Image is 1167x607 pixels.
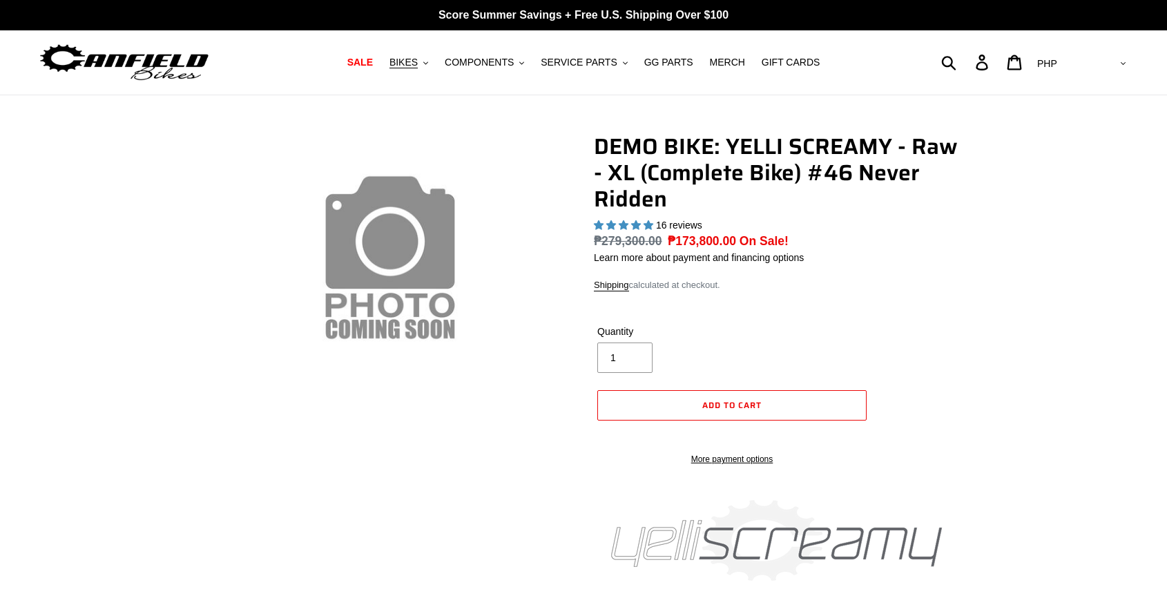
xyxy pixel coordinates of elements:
div: calculated at checkout. [594,278,960,292]
span: ₱173,800.00 [668,234,736,248]
span: GIFT CARDS [762,57,820,68]
button: COMPONENTS [438,53,531,72]
a: SALE [340,53,380,72]
a: GG PARTS [637,53,700,72]
span: 5.00 stars [594,220,656,231]
span: BIKES [389,57,418,68]
a: GIFT CARDS [755,53,827,72]
button: BIKES [383,53,435,72]
a: Learn more about payment and financing options [594,252,804,263]
span: GG PARTS [644,57,693,68]
span: COMPONENTS [445,57,514,68]
input: Search [949,47,984,77]
span: SERVICE PARTS [541,57,617,68]
img: Canfield Bikes [38,41,211,84]
a: MERCH [703,53,752,72]
label: Quantity [597,325,729,339]
span: On Sale! [740,232,789,250]
span: 16 reviews [656,220,702,231]
a: More payment options [597,453,867,465]
a: Shipping [594,280,629,291]
button: Add to cart [597,390,867,421]
button: SERVICE PARTS [534,53,634,72]
span: MERCH [710,57,745,68]
span: SALE [347,57,373,68]
h1: DEMO BIKE: YELLI SCREAMY - Raw - XL (Complete Bike) #46 Never Ridden [594,133,960,213]
s: ₱279,300.00 [594,234,662,248]
span: Add to cart [702,398,762,412]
